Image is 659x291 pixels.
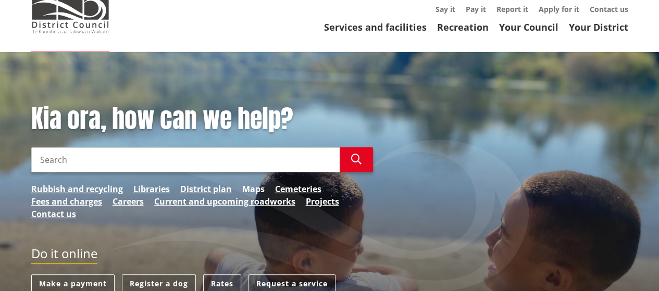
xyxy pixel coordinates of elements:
[437,21,489,33] a: Recreation
[31,147,340,172] input: Search input
[133,183,170,195] a: Libraries
[275,183,321,195] a: Cemeteries
[31,208,76,220] a: Contact us
[466,4,486,14] a: Pay it
[31,104,373,134] h1: Kia ora, how can we help?
[539,4,579,14] a: Apply for it
[306,195,339,208] a: Projects
[154,195,295,208] a: Current and upcoming roadworks
[611,247,649,285] iframe: Messenger Launcher
[180,183,232,195] a: District plan
[31,246,97,264] h2: Do it online
[590,4,628,14] a: Contact us
[31,195,102,208] a: Fees and charges
[113,195,144,208] a: Careers
[569,21,628,33] a: Your District
[31,183,123,195] a: Rubbish and recycling
[324,21,427,33] a: Services and facilities
[499,21,558,33] a: Your Council
[242,183,265,195] a: Maps
[496,4,528,14] a: Report it
[436,4,455,14] a: Say it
